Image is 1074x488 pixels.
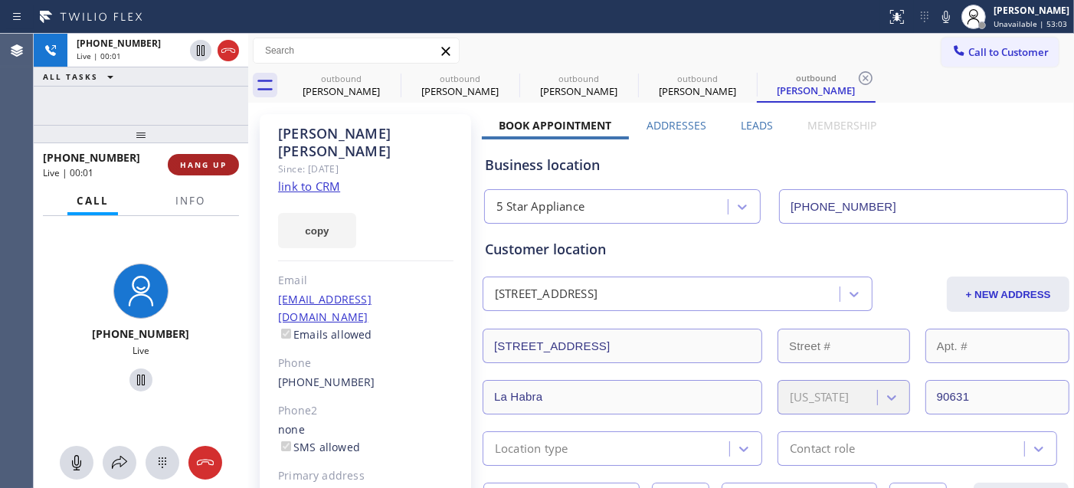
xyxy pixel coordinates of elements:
input: ZIP [925,380,1070,414]
div: outbound [283,73,399,84]
div: [PERSON_NAME] [PERSON_NAME] [278,125,454,160]
div: Joyce Mc Rorie [758,68,874,101]
span: Unavailable | 53:03 [994,18,1067,29]
label: Book Appointment [499,118,612,133]
span: [PHONE_NUMBER] [77,37,161,50]
div: [PERSON_NAME] [283,84,399,98]
button: Call [67,186,118,216]
div: [PERSON_NAME] [640,84,755,98]
button: + NEW ADDRESS [947,277,1069,312]
input: Search [254,38,459,63]
div: Customer location [485,239,1067,260]
span: Call to Customer [968,45,1049,59]
span: Info [175,194,205,208]
label: Addresses [647,118,706,133]
button: Open dialpad [146,446,179,480]
span: [PHONE_NUMBER] [43,150,140,165]
input: Street # [778,329,910,363]
div: [PERSON_NAME] [521,84,637,98]
input: SMS allowed [281,441,291,451]
div: none [278,421,454,457]
input: Apt. # [925,329,1070,363]
input: Address [483,329,762,363]
span: Live [133,344,149,357]
label: Emails allowed [278,327,372,342]
div: Phone [278,355,454,372]
button: Hang up [188,446,222,480]
button: Hang up [218,40,239,61]
div: Kamry Gilbert [283,68,399,103]
div: Email [278,272,454,290]
button: Mute [935,6,957,28]
span: HANG UP [180,159,227,170]
div: [PERSON_NAME] [402,84,518,98]
div: 5 Star Appliance [496,198,584,216]
label: Leads [741,118,773,133]
button: Info [166,186,214,216]
div: outbound [640,73,755,84]
span: ALL TASKS [43,71,98,82]
div: outbound [521,73,637,84]
div: Location type [495,440,568,457]
div: Phone2 [278,402,454,420]
a: link to CRM [278,178,340,194]
button: HANG UP [168,154,239,175]
input: City [483,380,762,414]
div: Primary address [278,467,454,485]
div: outbound [758,72,874,84]
div: Contact role [790,440,855,457]
div: [PERSON_NAME] [994,4,1069,17]
div: [PERSON_NAME] [758,84,874,97]
a: [EMAIL_ADDRESS][DOMAIN_NAME] [278,292,372,324]
input: Emails allowed [281,329,291,339]
button: Call to Customer [941,38,1059,67]
button: Hold Customer [190,40,211,61]
div: Miro Sahnoun [521,68,637,103]
span: Live | 00:01 [77,51,121,61]
span: Live | 00:01 [43,166,93,179]
label: Membership [807,118,876,133]
input: Phone Number [779,189,1068,224]
div: Kamry Gilbert [402,68,518,103]
label: SMS allowed [278,440,360,454]
div: Business location [485,155,1067,175]
button: Open directory [103,446,136,480]
div: [STREET_ADDRESS] [495,286,598,303]
button: copy [278,213,356,248]
div: Joyce Mc Rorie [640,68,755,103]
span: [PHONE_NUMBER] [93,326,190,341]
span: Call [77,194,109,208]
a: [PHONE_NUMBER] [278,375,375,389]
div: outbound [402,73,518,84]
button: Mute [60,446,93,480]
button: Hold Customer [129,368,152,391]
button: ALL TASKS [34,67,129,86]
div: Since: [DATE] [278,160,454,178]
